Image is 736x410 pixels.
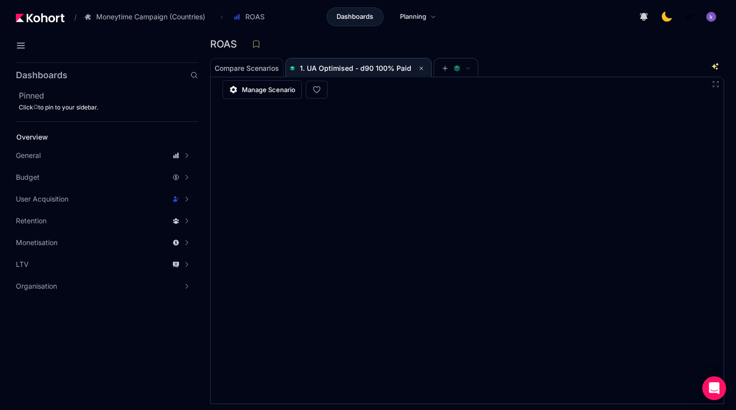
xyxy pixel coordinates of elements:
[223,80,302,99] a: Manage Scenario
[210,39,243,49] h3: ROAS
[16,216,47,226] span: Retention
[400,12,426,22] span: Planning
[219,13,225,21] span: ›
[684,12,694,22] img: logo_MoneyTimeLogo_1_20250619094856634230.png
[96,12,205,22] span: Moneytime Campaign (Countries)
[16,172,40,182] span: Budget
[19,103,198,111] div: Click to pin to your sidebar.
[16,238,57,248] span: Monetisation
[712,80,720,88] button: Fullscreen
[228,8,275,25] button: ROAS
[245,12,265,22] span: ROAS
[242,85,295,95] span: Manage Scenario
[300,64,411,72] span: 1. UA Optimised - d90 100% Paid
[16,71,67,80] h2: Dashboards
[16,259,29,269] span: LTV
[16,281,57,291] span: Organisation
[16,151,41,160] span: General
[16,133,48,141] span: Overview
[702,376,726,400] div: Open Intercom Messenger
[16,194,68,204] span: User Acquisition
[66,12,77,22] span: /
[13,130,181,145] a: Overview
[79,8,216,25] button: Moneytime Campaign (Countries)
[390,7,447,26] a: Planning
[337,12,373,22] span: Dashboards
[19,90,198,102] h2: Pinned
[215,65,279,72] span: Compare Scenarios
[16,13,64,22] img: Kohort logo
[327,7,384,26] a: Dashboards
